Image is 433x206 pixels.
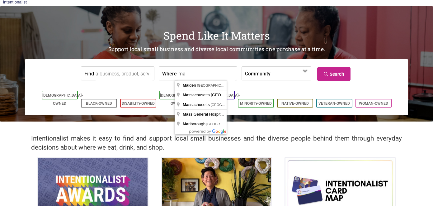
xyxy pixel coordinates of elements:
[178,67,235,81] input: neighborhood, city, state
[206,122,280,126] span: [GEOGRAPHIC_DATA], [GEOGRAPHIC_DATA]
[183,102,211,107] span: ssachusetts
[183,102,188,107] span: Ma
[318,101,350,106] a: Veteran-Owned
[122,101,155,106] a: Disability-Owned
[86,101,112,106] a: Black-Owned
[42,93,83,106] a: [DEMOGRAPHIC_DATA]-Owned
[162,67,177,80] label: Where
[183,112,188,117] span: Ma
[359,101,388,106] a: Woman-Owned
[281,101,309,106] a: Native-Owned
[31,134,402,152] h2: Intentionalist makes it easy to find and support local small businesses and the diverse people be...
[183,93,188,97] span: Ma
[317,67,351,81] a: Search
[183,122,188,126] span: Ma
[96,67,153,81] input: a business, product, service
[245,67,271,80] label: Community
[183,93,254,97] span: ssachusetts [GEOGRAPHIC_DATA]
[183,112,336,117] span: ss General Hospital: [PERSON_NAME][GEOGRAPHIC_DATA][PERSON_NAME]
[183,83,197,88] span: lden
[197,84,270,87] span: [GEOGRAPHIC_DATA], [GEOGRAPHIC_DATA]
[240,101,272,106] a: Minority-Owned
[211,103,247,107] span: [GEOGRAPHIC_DATA]
[84,67,94,80] label: Find
[183,83,188,88] span: Ma
[160,93,200,106] a: [DEMOGRAPHIC_DATA]-Owned
[183,122,206,126] span: rlborough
